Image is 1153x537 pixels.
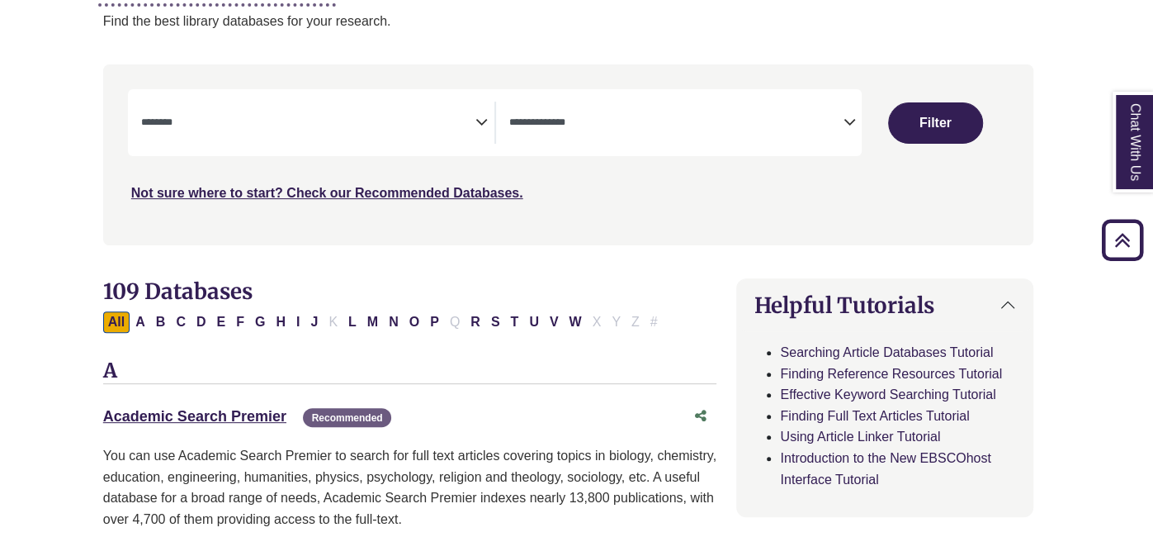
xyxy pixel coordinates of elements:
button: Filter Results A [130,311,150,333]
a: Searching Article Databases Tutorial [780,345,993,359]
span: 109 Databases [103,278,253,305]
button: Filter Results W [564,311,586,333]
button: Filter Results S [486,311,505,333]
button: Filter Results E [211,311,230,333]
p: Find the best library databases for your research. [103,11,1033,32]
button: Filter Results M [362,311,383,333]
h3: A [103,359,717,384]
textarea: Search [141,117,475,131]
p: You can use Academic Search Premier to search for full text articles covering topics in biology, ... [103,445,717,530]
button: Filter Results H [271,311,291,333]
a: Not sure where to start? Check our Recommended Databases. [131,186,523,200]
button: Filter Results T [505,311,523,333]
button: Filter Results B [151,311,171,333]
a: Introduction to the New EBSCOhost Interface Tutorial [780,451,990,487]
button: Share this database [683,401,716,432]
button: Filter Results N [384,311,404,333]
a: Finding Reference Resources Tutorial [780,367,1002,381]
button: All [103,311,130,333]
a: Back to Top [1096,229,1149,251]
a: Using Article Linker Tutorial [780,430,940,444]
button: Filter Results V [545,311,564,333]
button: Filter Results O [404,311,424,333]
div: Alpha-list to filter by first letter of database name [103,314,664,328]
a: Finding Full Text Articles Tutorial [780,409,969,423]
textarea: Search [509,117,843,131]
button: Filter Results C [171,311,191,333]
span: Recommended [303,408,390,427]
button: Helpful Tutorials [737,279,1033,331]
nav: Search filters [103,64,1033,245]
button: Filter Results P [425,311,444,333]
button: Filter Results D [191,311,211,333]
button: Filter Results F [231,311,249,333]
button: Filter Results J [305,311,323,333]
a: Effective Keyword Searching Tutorial [780,387,995,402]
button: Submit for Search Results [888,102,983,144]
a: Academic Search Premier [103,408,286,425]
button: Filter Results I [291,311,305,333]
button: Filter Results L [343,311,361,333]
button: Filter Results G [250,311,270,333]
button: Filter Results U [524,311,544,333]
button: Filter Results R [465,311,485,333]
